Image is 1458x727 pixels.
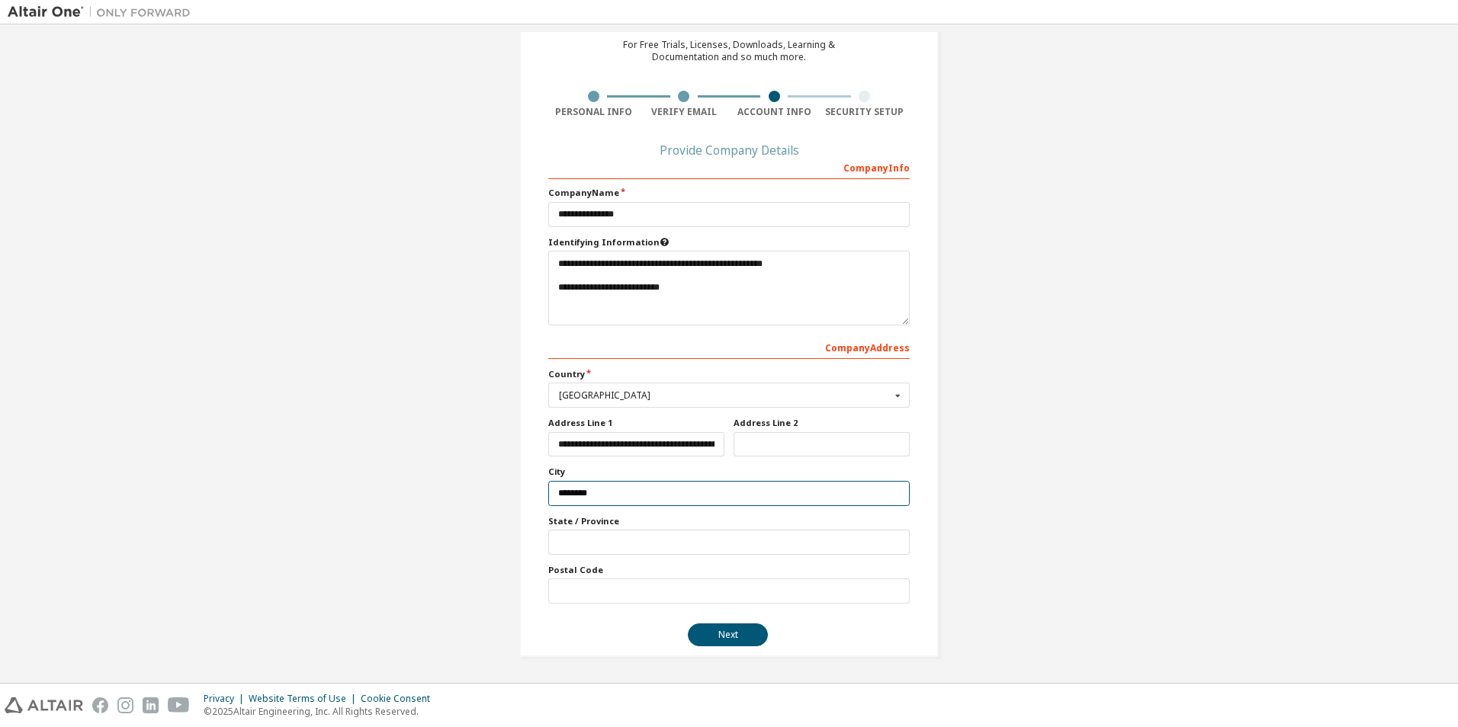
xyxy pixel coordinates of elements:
div: Privacy [204,693,249,705]
label: Address Line 2 [734,417,910,429]
div: [GEOGRAPHIC_DATA] [559,391,891,400]
img: youtube.svg [168,697,190,713]
img: altair_logo.svg [5,697,83,713]
div: Company Info [548,155,910,179]
div: Verify Email [639,106,730,118]
img: linkedin.svg [143,697,159,713]
div: Website Terms of Use [249,693,361,705]
button: Next [688,623,768,646]
div: Cookie Consent [361,693,439,705]
label: Postal Code [548,564,910,576]
div: Provide Company Details [548,146,910,155]
img: instagram.svg [117,697,133,713]
img: Altair One [8,5,198,20]
div: Personal Info [548,106,639,118]
label: Country [548,368,910,380]
p: © 2025 Altair Engineering, Inc. All Rights Reserved. [204,705,439,718]
div: Security Setup [820,106,910,118]
label: Please provide any information that will help our support team identify your company. Email and n... [548,236,910,248]
label: Company Name [548,187,910,199]
img: facebook.svg [92,697,108,713]
label: City [548,466,910,478]
div: For Free Trials, Licenses, Downloads, Learning & Documentation and so much more. [623,39,835,63]
label: State / Province [548,515,910,527]
div: Company Address [548,335,910,359]
div: Account Info [729,106,820,118]
label: Address Line 1 [548,417,724,429]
